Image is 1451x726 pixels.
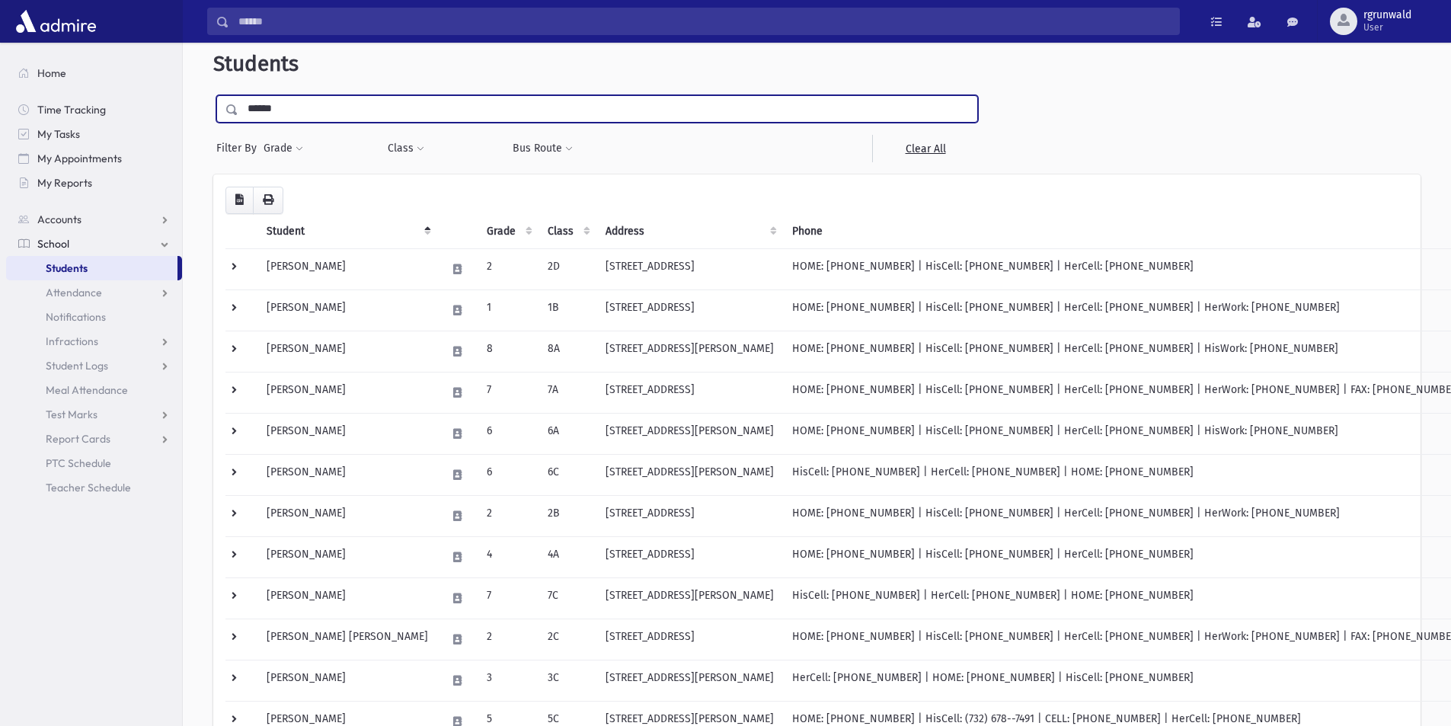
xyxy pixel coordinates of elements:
span: Meal Attendance [46,383,128,397]
td: [PERSON_NAME] [257,660,437,701]
input: Search [229,8,1179,35]
button: Grade [263,135,304,162]
a: School [6,232,182,256]
td: 2D [539,248,596,289]
td: [STREET_ADDRESS][PERSON_NAME] [596,331,783,372]
span: Filter By [216,140,263,156]
a: Test Marks [6,402,182,427]
td: 6C [539,454,596,495]
td: 7 [478,577,539,619]
td: [STREET_ADDRESS] [596,372,783,413]
button: Class [387,135,425,162]
td: [STREET_ADDRESS] [596,619,783,660]
span: My Appointments [37,152,122,165]
th: Class: activate to sort column ascending [539,214,596,249]
td: [PERSON_NAME] [257,413,437,454]
a: Teacher Schedule [6,475,182,500]
a: Report Cards [6,427,182,451]
td: [STREET_ADDRESS] [596,495,783,536]
td: 2C [539,619,596,660]
span: School [37,237,69,251]
td: 4A [539,536,596,577]
td: 7C [539,577,596,619]
td: 6 [478,413,539,454]
td: [PERSON_NAME] [257,372,437,413]
span: Attendance [46,286,102,299]
th: Address: activate to sort column ascending [596,214,783,249]
a: Home [6,61,182,85]
span: Student Logs [46,359,108,373]
td: 6A [539,413,596,454]
td: 3 [478,660,539,701]
td: 8A [539,331,596,372]
td: 4 [478,536,539,577]
td: 1B [539,289,596,331]
td: 1 [478,289,539,331]
button: CSV [225,187,254,214]
span: My Tasks [37,127,80,141]
td: [PERSON_NAME] [257,454,437,495]
td: [PERSON_NAME] [257,289,437,331]
button: Print [253,187,283,214]
td: [PERSON_NAME] [257,495,437,536]
td: [STREET_ADDRESS][PERSON_NAME] [596,413,783,454]
span: Infractions [46,334,98,348]
td: [PERSON_NAME] [257,536,437,577]
td: 2B [539,495,596,536]
td: [STREET_ADDRESS][PERSON_NAME] [596,660,783,701]
td: 7 [478,372,539,413]
a: Time Tracking [6,98,182,122]
td: [STREET_ADDRESS][PERSON_NAME] [596,454,783,495]
td: [STREET_ADDRESS] [596,289,783,331]
a: Clear All [872,135,978,162]
a: PTC Schedule [6,451,182,475]
td: [STREET_ADDRESS] [596,248,783,289]
img: AdmirePro [12,6,100,37]
td: 2 [478,248,539,289]
span: User [1363,21,1411,34]
a: Notifications [6,305,182,329]
a: Infractions [6,329,182,353]
a: Attendance [6,280,182,305]
td: 6 [478,454,539,495]
td: 7A [539,372,596,413]
td: 2 [478,495,539,536]
a: Meal Attendance [6,378,182,402]
span: Report Cards [46,432,110,446]
td: [STREET_ADDRESS] [596,536,783,577]
span: Test Marks [46,408,97,421]
a: My Reports [6,171,182,195]
span: My Reports [37,176,92,190]
td: [PERSON_NAME] [257,577,437,619]
a: My Tasks [6,122,182,146]
button: Bus Route [512,135,574,162]
span: Students [213,51,299,76]
span: Teacher Schedule [46,481,131,494]
td: 3C [539,660,596,701]
th: Grade: activate to sort column ascending [478,214,539,249]
a: Students [6,256,177,280]
th: Student: activate to sort column descending [257,214,437,249]
td: 8 [478,331,539,372]
span: rgrunwald [1363,9,1411,21]
td: [PERSON_NAME] [257,331,437,372]
span: Accounts [37,213,81,226]
span: PTC Schedule [46,456,111,470]
a: Accounts [6,207,182,232]
a: Student Logs [6,353,182,378]
span: Notifications [46,310,106,324]
td: [PERSON_NAME] [PERSON_NAME] [257,619,437,660]
span: Home [37,66,66,80]
td: [STREET_ADDRESS][PERSON_NAME] [596,577,783,619]
span: Time Tracking [37,103,106,117]
td: [PERSON_NAME] [257,248,437,289]
td: 2 [478,619,539,660]
span: Students [46,261,88,275]
a: My Appointments [6,146,182,171]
